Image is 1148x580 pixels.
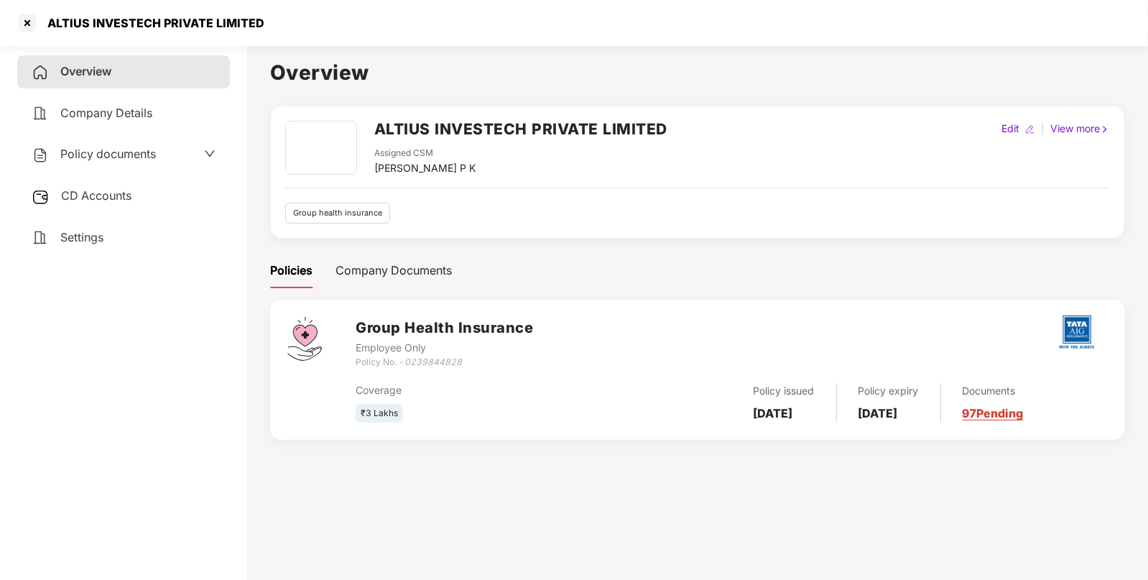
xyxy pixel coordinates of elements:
[374,117,667,141] h2: ALTIUS INVESTECH PRIVATE LIMITED
[270,57,1125,88] h1: Overview
[1100,124,1110,134] img: rightIcon
[1038,121,1047,137] div: |
[963,383,1024,399] div: Documents
[374,147,476,160] div: Assigned CSM
[60,64,111,78] span: Overview
[335,262,452,280] div: Company Documents
[858,383,919,399] div: Policy expiry
[32,105,49,122] img: svg+xml;base64,PHN2ZyB4bWxucz0iaHR0cDovL3d3dy53My5vcmcvMjAwMC9zdmciIHdpZHRoPSIyNCIgaGVpZ2h0PSIyNC...
[963,406,1024,420] a: 97 Pending
[1025,124,1035,134] img: editIcon
[61,188,131,203] span: CD Accounts
[374,160,476,176] div: [PERSON_NAME] P K
[754,383,815,399] div: Policy issued
[858,406,898,420] b: [DATE]
[356,340,533,356] div: Employee Only
[999,121,1022,137] div: Edit
[404,356,462,367] i: 0239844828
[287,317,322,361] img: svg+xml;base64,PHN2ZyB4bWxucz0iaHR0cDovL3d3dy53My5vcmcvMjAwMC9zdmciIHdpZHRoPSI0Ny43MTQiIGhlaWdodD...
[356,356,533,369] div: Policy No. -
[1047,121,1113,137] div: View more
[32,229,49,247] img: svg+xml;base64,PHN2ZyB4bWxucz0iaHR0cDovL3d3dy53My5vcmcvMjAwMC9zdmciIHdpZHRoPSIyNCIgaGVpZ2h0PSIyNC...
[204,148,216,160] span: down
[356,382,606,398] div: Coverage
[32,147,49,164] img: svg+xml;base64,PHN2ZyB4bWxucz0iaHR0cDovL3d3dy53My5vcmcvMjAwMC9zdmciIHdpZHRoPSIyNCIgaGVpZ2h0PSIyNC...
[356,317,533,339] h3: Group Health Insurance
[356,404,403,423] div: ₹3 Lakhs
[285,203,390,224] div: Group health insurance
[60,147,156,161] span: Policy documents
[32,188,50,206] img: svg+xml;base64,PHN2ZyB3aWR0aD0iMjUiIGhlaWdodD0iMjQiIHZpZXdCb3g9IjAgMCAyNSAyNCIgZmlsbD0ibm9uZSIgeG...
[754,406,793,420] b: [DATE]
[39,16,264,30] div: ALTIUS INVESTECH PRIVATE LIMITED
[60,230,103,244] span: Settings
[270,262,313,280] div: Policies
[1052,307,1102,357] img: tatag.png
[60,106,152,120] span: Company Details
[32,64,49,81] img: svg+xml;base64,PHN2ZyB4bWxucz0iaHR0cDovL3d3dy53My5vcmcvMjAwMC9zdmciIHdpZHRoPSIyNCIgaGVpZ2h0PSIyNC...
